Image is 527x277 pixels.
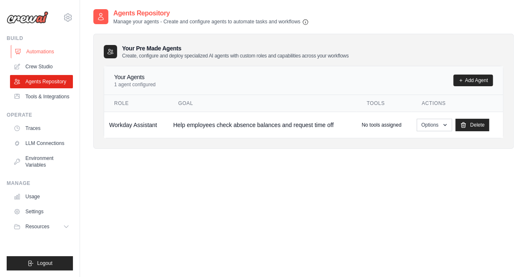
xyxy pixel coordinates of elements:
th: Actions [412,95,503,112]
a: Add Agent [453,75,493,86]
a: Usage [10,190,73,203]
button: Options [417,119,452,131]
h2: Agents Repository [113,8,309,18]
a: Tools & Integrations [10,90,73,103]
div: Manage [7,180,73,187]
div: Build [7,35,73,42]
span: Resources [25,223,49,230]
th: Tools [357,95,412,112]
a: Agents Repository [10,75,73,88]
p: Create, configure and deploy specialized AI agents with custom roles and capabilities across your... [122,52,349,59]
a: LLM Connections [10,137,73,150]
img: Logo [7,11,48,24]
p: 1 agent configured [114,81,155,88]
th: Role [104,95,168,112]
th: Goal [168,95,357,112]
a: Crew Studio [10,60,73,73]
p: Manage your agents - Create and configure agents to automate tasks and workflows [113,18,309,25]
h4: Your Agents [114,73,155,81]
div: Operate [7,112,73,118]
a: Automations [11,45,74,58]
p: No tools assigned [362,122,401,128]
button: Resources [10,220,73,233]
a: Environment Variables [10,152,73,172]
td: Workday Assistant [104,112,168,138]
a: Delete [455,119,489,131]
button: Logout [7,256,73,270]
span: Logout [37,260,52,267]
a: Traces [10,122,73,135]
h3: Your Pre Made Agents [122,44,349,59]
a: Settings [10,205,73,218]
td: Help employees check absence balances and request time off [168,112,357,138]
